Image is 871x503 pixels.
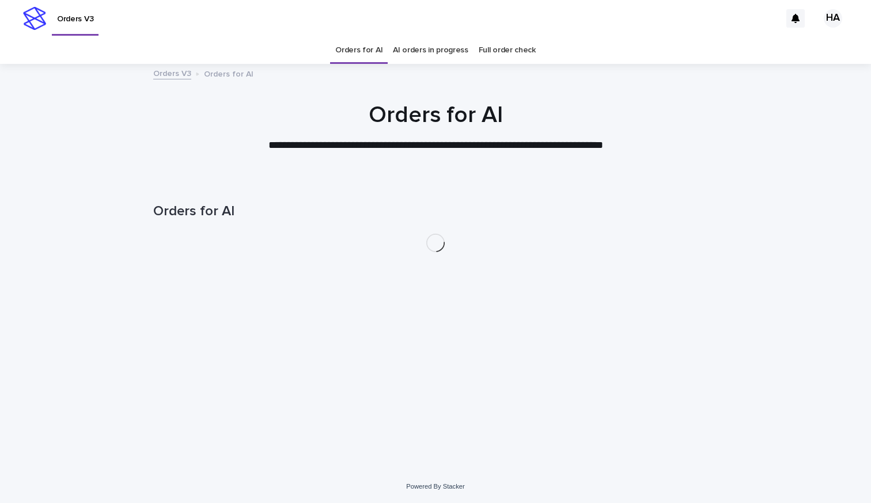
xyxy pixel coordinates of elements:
a: Full order check [479,37,536,64]
div: HA [824,9,842,28]
p: Orders for AI [204,67,253,79]
h1: Orders for AI [153,203,718,220]
a: AI orders in progress [393,37,468,64]
img: stacker-logo-s-only.png [23,7,46,30]
a: Orders V3 [153,66,191,79]
a: Powered By Stacker [406,483,464,490]
h1: Orders for AI [153,101,718,129]
a: Orders for AI [335,37,383,64]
